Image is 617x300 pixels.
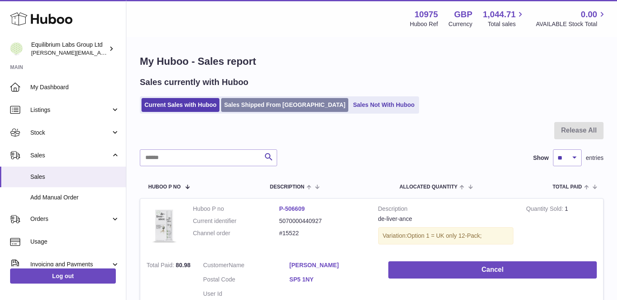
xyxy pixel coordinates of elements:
[279,217,366,225] dd: 5070000440927
[193,229,279,237] dt: Channel order
[407,232,482,239] span: Option 1 = UK only 12-Pack;
[30,194,120,202] span: Add Manual Order
[30,106,111,114] span: Listings
[30,215,111,223] span: Orders
[203,261,289,271] dt: Name
[586,154,604,162] span: entries
[30,173,120,181] span: Sales
[31,49,169,56] span: [PERSON_NAME][EMAIL_ADDRESS][DOMAIN_NAME]
[536,9,607,28] a: 0.00 AVAILABLE Stock Total
[203,290,289,298] dt: User Id
[142,98,219,112] a: Current Sales with Huboo
[31,41,107,57] div: Equilibrium Labs Group Ltd
[388,261,597,279] button: Cancel
[378,227,514,244] div: Variation:
[488,20,525,28] span: Total sales
[483,9,526,28] a: 1,044.71 Total sales
[520,199,603,255] td: 1
[203,262,229,268] span: Customer
[350,98,417,112] a: Sales Not With Huboo
[279,229,366,237] dd: #15522
[30,260,111,268] span: Invoicing and Payments
[30,151,111,159] span: Sales
[414,9,438,20] strong: 10975
[30,83,120,91] span: My Dashboard
[270,184,304,190] span: Description
[193,205,279,213] dt: Huboo P no
[536,20,607,28] span: AVAILABLE Stock Total
[140,55,604,68] h1: My Huboo - Sales report
[193,217,279,225] dt: Current identifier
[410,20,438,28] div: Huboo Ref
[378,215,514,223] div: de-liver-ance
[526,205,565,214] strong: Quantity Sold
[203,276,289,286] dt: Postal Code
[10,268,116,284] a: Log out
[30,238,120,246] span: Usage
[378,205,514,215] strong: Description
[30,129,111,137] span: Stock
[176,262,190,268] span: 80.98
[148,184,181,190] span: Huboo P no
[147,262,176,271] strong: Total Paid
[147,205,180,247] img: 3PackDeliverance_Front.jpg
[221,98,348,112] a: Sales Shipped From [GEOGRAPHIC_DATA]
[483,9,516,20] span: 1,044.71
[279,205,305,212] a: P-506609
[533,154,549,162] label: Show
[289,261,376,269] a: [PERSON_NAME]
[140,77,248,88] h2: Sales currently with Huboo
[399,184,457,190] span: ALLOCATED Quantity
[553,184,582,190] span: Total paid
[289,276,376,284] a: SP5 1NY
[454,9,472,20] strong: GBP
[581,9,597,20] span: 0.00
[10,42,23,55] img: h.woodrow@theliverclinic.com
[449,20,473,28] div: Currency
